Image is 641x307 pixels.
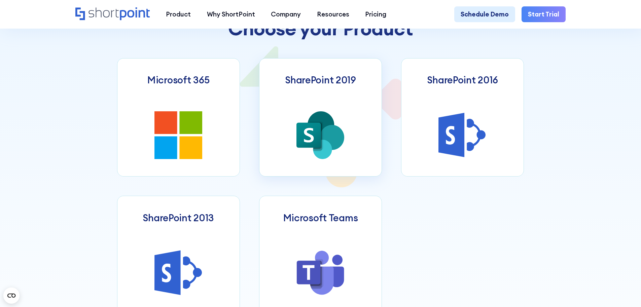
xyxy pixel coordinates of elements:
a: Schedule Demo [454,6,515,23]
div: Resources [317,9,349,19]
a: Resources [309,6,357,23]
h2: Choose your Product [117,18,524,39]
a: Company [263,6,309,23]
h3: SharePoint 2019 [285,74,356,86]
h3: SharePoint 2013 [143,212,214,224]
h3: Microsoft 365 [147,74,209,86]
div: Company [271,9,301,19]
div: Why ShortPoint [207,9,255,19]
a: Why ShortPoint [199,6,263,23]
a: SharePoint 2016 [401,58,524,177]
div: Product [166,9,191,19]
a: Product [158,6,199,23]
a: Home [75,7,150,21]
a: SharePoint 2019 [259,58,382,177]
div: Pricing [365,9,386,19]
h3: SharePoint 2016 [427,74,498,86]
iframe: Chat Widget [520,229,641,307]
button: Open CMP widget [3,287,20,304]
a: Pricing [357,6,395,23]
a: Start Trial [522,6,566,23]
h3: Microsoft Teams [283,212,358,224]
a: Microsoft 365 [117,58,240,177]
